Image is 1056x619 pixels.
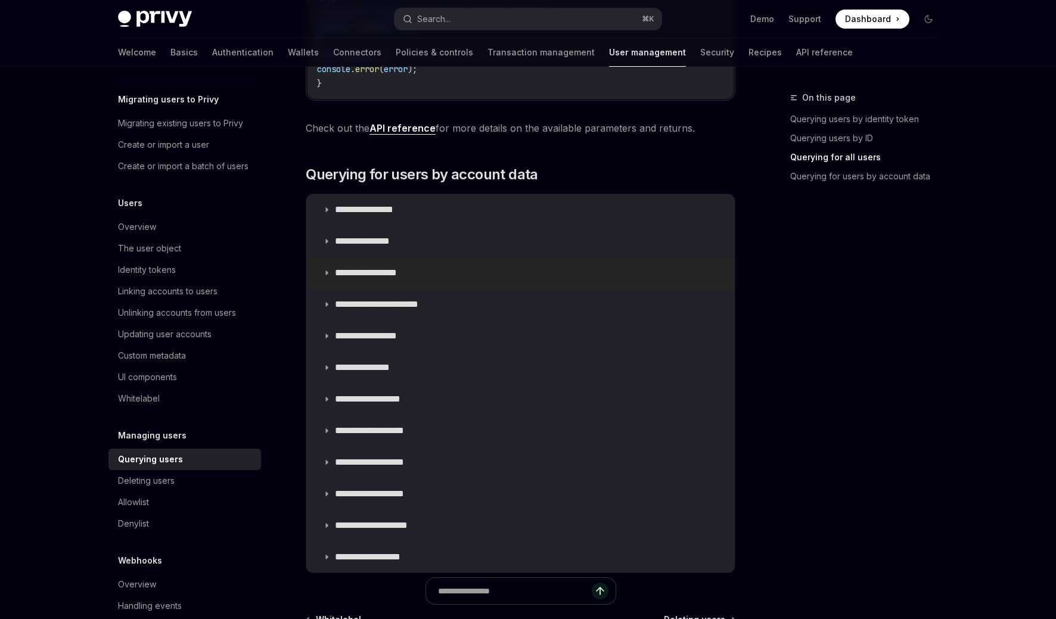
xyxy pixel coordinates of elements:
[108,595,261,617] a: Handling events
[369,122,436,135] a: API reference
[108,281,261,302] a: Linking accounts to users
[108,492,261,513] a: Allowlist
[118,196,142,210] h5: Users
[796,38,853,67] a: API reference
[333,38,381,67] a: Connectors
[118,11,192,27] img: dark logo
[748,38,782,67] a: Recipes
[118,159,249,173] div: Create or import a batch of users
[170,38,198,67] a: Basics
[118,263,176,277] div: Identity tokens
[118,92,219,107] h5: Migrating users to Privy
[384,64,408,74] span: error
[396,38,473,67] a: Policies & controls
[118,577,156,592] div: Overview
[118,428,187,443] h5: Managing users
[355,64,379,74] span: error
[108,513,261,534] a: Denylist
[306,120,735,136] span: Check out the for more details on the available parameters and returns.
[790,110,948,129] a: Querying users by identity token
[642,14,654,24] span: ⌘ K
[118,517,149,531] div: Denylist
[487,38,595,67] a: Transaction management
[118,116,243,130] div: Migrating existing users to Privy
[118,306,236,320] div: Unlinking accounts from users
[790,148,948,167] a: Querying for all users
[408,64,417,74] span: );
[108,302,261,324] a: Unlinking accounts from users
[118,349,186,363] div: Custom metadata
[108,259,261,281] a: Identity tokens
[609,38,686,67] a: User management
[108,216,261,238] a: Overview
[317,64,350,74] span: console
[108,388,261,409] a: Whitelabel
[306,165,538,184] span: Querying for users by account data
[700,38,734,67] a: Security
[919,10,938,29] button: Toggle dark mode
[118,327,212,341] div: Updating user accounts
[118,474,175,488] div: Deleting users
[212,38,274,67] a: Authentication
[350,64,355,74] span: .
[788,13,821,25] a: Support
[118,138,209,152] div: Create or import a user
[108,366,261,388] a: UI components
[802,91,856,105] span: On this page
[118,241,181,256] div: The user object
[118,220,156,234] div: Overview
[379,64,384,74] span: (
[108,324,261,345] a: Updating user accounts
[108,134,261,155] a: Create or import a user
[108,345,261,366] a: Custom metadata
[417,12,451,26] div: Search...
[836,10,909,29] a: Dashboard
[118,495,149,509] div: Allowlist
[108,113,261,134] a: Migrating existing users to Privy
[790,167,948,186] a: Querying for users by account data
[790,129,948,148] a: Querying users by ID
[108,155,261,177] a: Create or import a batch of users
[592,583,608,599] button: Send message
[118,370,177,384] div: UI components
[108,574,261,595] a: Overview
[108,238,261,259] a: The user object
[118,284,218,298] div: Linking accounts to users
[845,13,891,25] span: Dashboard
[395,8,661,30] button: Search...⌘K
[118,452,183,466] div: Querying users
[118,553,162,568] h5: Webhooks
[118,599,182,613] div: Handling events
[317,78,322,89] span: }
[118,38,156,67] a: Welcome
[750,13,774,25] a: Demo
[108,470,261,492] a: Deleting users
[108,449,261,470] a: Querying users
[288,38,319,67] a: Wallets
[118,391,160,406] div: Whitelabel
